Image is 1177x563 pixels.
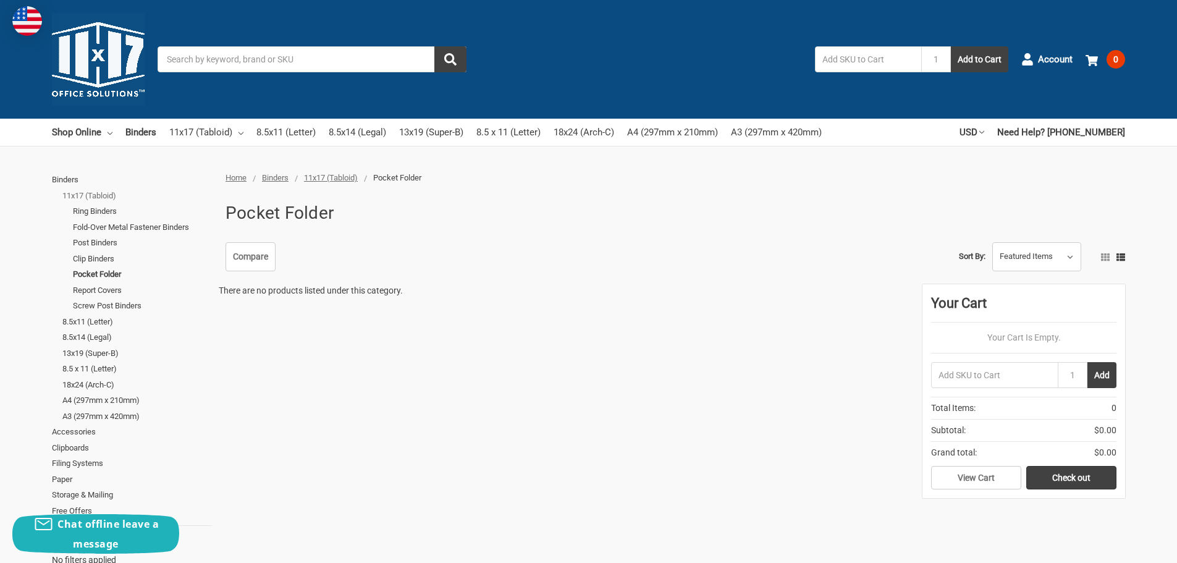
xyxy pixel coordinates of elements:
[627,119,718,146] a: A4 (297mm x 210mm)
[52,172,212,188] a: Binders
[329,119,386,146] a: 8.5x14 (Legal)
[52,119,112,146] a: Shop Online
[52,455,212,472] a: Filing Systems
[1112,402,1116,415] span: 0
[931,293,1116,323] div: Your Cart
[158,46,466,72] input: Search by keyword, brand or SKU
[1094,446,1116,459] span: $0.00
[73,235,212,251] a: Post Binders
[931,446,977,459] span: Grand total:
[931,466,1021,489] a: View Cart
[1094,424,1116,437] span: $0.00
[73,219,212,235] a: Fold-Over Metal Fastener Binders
[951,46,1008,72] button: Add to Cart
[52,503,212,519] a: Free Offers
[960,119,984,146] a: USD
[373,173,421,182] span: Pocket Folder
[931,402,976,415] span: Total Items:
[256,119,316,146] a: 8.5x11 (Letter)
[304,173,358,182] a: 11x17 (Tabloid)
[62,392,212,408] a: A4 (297mm x 210mm)
[959,247,985,266] label: Sort By:
[1021,43,1073,75] a: Account
[62,188,212,204] a: 11x17 (Tabloid)
[73,203,212,219] a: Ring Binders
[731,119,822,146] a: A3 (297mm x 420mm)
[52,424,212,440] a: Accessories
[554,119,614,146] a: 18x24 (Arch-C)
[399,119,463,146] a: 13x19 (Super-B)
[815,46,921,72] input: Add SKU to Cart
[125,119,156,146] a: Binders
[226,173,247,182] a: Home
[52,13,145,106] img: 11x17.com
[931,331,1116,344] p: Your Cart Is Empty.
[262,173,289,182] a: Binders
[1026,466,1116,489] a: Check out
[1087,362,1116,388] button: Add
[931,362,1058,388] input: Add SKU to Cart
[1075,530,1177,563] iframe: Google Customer Reviews
[73,298,212,314] a: Screw Post Binders
[52,440,212,456] a: Clipboards
[476,119,541,146] a: 8.5 x 11 (Letter)
[73,282,212,298] a: Report Covers
[57,517,159,551] span: Chat offline leave a message
[169,119,243,146] a: 11x17 (Tabloid)
[52,487,212,503] a: Storage & Mailing
[62,345,212,362] a: 13x19 (Super-B)
[1086,43,1125,75] a: 0
[12,6,42,36] img: duty and tax information for United States
[226,242,276,272] a: Compare
[62,329,212,345] a: 8.5x14 (Legal)
[226,197,334,229] h1: Pocket Folder
[1107,50,1125,69] span: 0
[62,408,212,425] a: A3 (297mm x 420mm)
[997,119,1125,146] a: Need Help? [PHONE_NUMBER]
[219,284,403,297] p: There are no products listed under this category.
[62,361,212,377] a: 8.5 x 11 (Letter)
[73,251,212,267] a: Clip Binders
[62,377,212,393] a: 18x24 (Arch-C)
[73,266,212,282] a: Pocket Folder
[931,424,966,437] span: Subtotal:
[1038,53,1073,67] span: Account
[52,472,212,488] a: Paper
[12,514,179,554] button: Chat offline leave a message
[62,314,212,330] a: 8.5x11 (Letter)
